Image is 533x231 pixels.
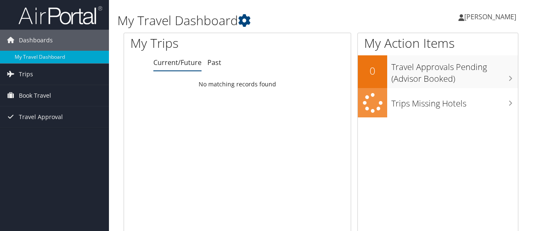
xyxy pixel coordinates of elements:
h1: My Travel Dashboard [117,12,389,29]
a: Past [207,58,221,67]
a: [PERSON_NAME] [458,4,525,29]
td: No matching records found [124,77,351,92]
a: Trips Missing Hotels [358,88,518,118]
h3: Trips Missing Hotels [391,93,518,109]
span: Trips [19,64,33,85]
span: Travel Approval [19,106,63,127]
h3: Travel Approvals Pending (Advisor Booked) [391,57,518,85]
span: Dashboards [19,30,53,51]
img: airportal-logo.png [18,5,102,25]
h1: My Action Items [358,34,518,52]
span: [PERSON_NAME] [464,12,516,21]
span: Book Travel [19,85,51,106]
a: Current/Future [153,58,202,67]
a: 0Travel Approvals Pending (Advisor Booked) [358,55,518,88]
h2: 0 [358,64,387,78]
h1: My Trips [130,34,250,52]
